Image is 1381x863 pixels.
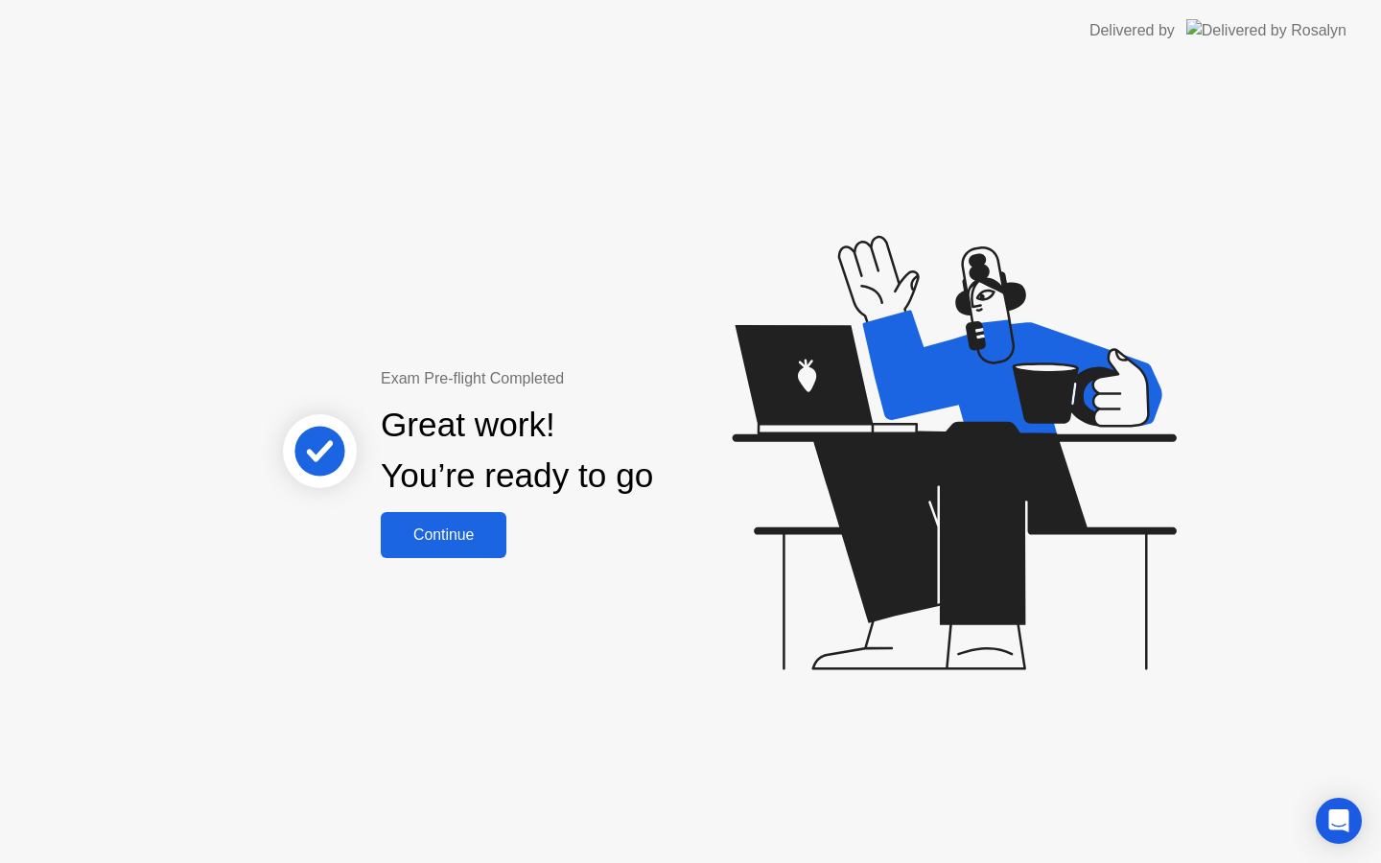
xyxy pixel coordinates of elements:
div: Exam Pre-flight Completed [381,367,777,390]
button: Continue [381,512,506,558]
div: Open Intercom Messenger [1316,798,1362,844]
div: Delivered by [1089,19,1175,42]
img: Delivered by Rosalyn [1186,19,1346,41]
div: Continue [386,526,501,544]
div: Great work! You’re ready to go [381,400,653,501]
